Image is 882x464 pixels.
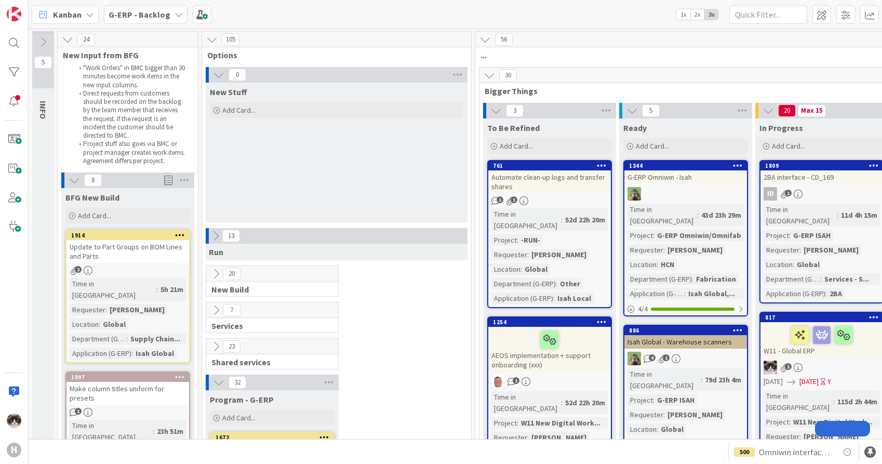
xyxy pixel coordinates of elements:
span: Omniwin interface HCN Test [759,446,833,458]
span: : [697,209,699,221]
div: Location [764,259,793,270]
div: 79d 23h 4m [702,374,744,386]
span: : [553,293,555,304]
span: : [653,394,654,406]
a: 1344G-ERP Omniwin - IsahTTTime in [GEOGRAPHIC_DATA]:43d 23h 29mProject:G-ERP Omniwin/OmnifabReque... [623,160,748,316]
b: G-ERP - Backlog [109,9,170,20]
div: 1914 [71,232,189,239]
div: [PERSON_NAME] [801,244,861,256]
span: Add Card... [78,211,111,220]
span: 1 [511,196,517,203]
span: : [684,288,686,299]
span: 24 [77,33,95,46]
div: Automate clean-up logs and transfer shares [488,170,611,193]
div: 886 [624,326,747,335]
div: Project [764,230,789,241]
span: [DATE] [764,376,783,387]
span: : [692,273,693,285]
span: : [837,209,838,221]
div: Max 15 [801,108,823,113]
div: Department (G-ERP) [70,333,126,344]
div: Department (G-ERP) [627,438,684,449]
span: 1 [663,354,670,361]
span: : [653,230,654,241]
div: 761 [493,162,611,169]
span: : [793,259,794,270]
a: 1897Make column titles uniform for presetsTime in [GEOGRAPHIC_DATA]:23h 51m [65,372,190,447]
div: [PERSON_NAME] [665,409,725,420]
div: lD [488,375,611,388]
div: TT [624,187,747,201]
span: : [833,396,835,407]
div: H [7,443,21,457]
div: W11 New Digital Work... [518,417,603,429]
span: Options [207,50,458,60]
span: : [131,348,133,359]
div: Requester [764,244,799,256]
div: Requester [627,409,663,420]
div: Time in [GEOGRAPHIC_DATA] [627,204,697,227]
span: : [561,214,563,226]
div: Isah Local [555,293,594,304]
span: To Be Refined [487,123,540,133]
div: G-ERP Omniwin/Omnifab [654,230,744,241]
div: HCN [658,259,677,270]
div: TT [624,352,747,365]
li: "Work Orders" in BMC bigger than 30 minutes become work items in the new input columns. [73,64,186,89]
div: 1897 [66,373,189,382]
span: 1x [676,9,690,20]
span: : [684,438,686,449]
span: 105 [222,33,239,46]
div: 500 [734,447,755,457]
div: Requester [491,249,527,260]
div: Global [522,263,550,275]
span: : [799,244,801,256]
div: 2BA [827,288,845,299]
div: 5h 21m [158,284,186,295]
div: 11d 4h 15m [838,209,880,221]
span: Ready [623,123,647,133]
span: 20 [778,104,796,117]
li: Project stuff also goes via BMC or project manager creates work items. Agreement differs per proj... [73,140,186,165]
div: 1897Make column titles uniform for presets [66,373,189,405]
span: : [663,244,665,256]
span: : [517,417,518,429]
div: Requester [627,244,663,256]
span: 4 [649,354,656,361]
div: Application (G-ERP) [764,288,825,299]
div: 1672 [216,434,333,441]
span: 8 [84,174,102,187]
span: : [99,319,100,330]
div: Isah Global [133,348,177,359]
div: Time in [GEOGRAPHIC_DATA] [627,368,701,391]
span: Add Card... [222,105,256,115]
span: Add Card... [500,141,533,151]
div: 23h 51m [154,426,186,437]
span: 5 [642,104,660,117]
img: TT [627,187,641,201]
div: 1914Update to Part Groups on BOM Lines and Parts [66,231,189,263]
span: Shared services [211,357,325,367]
div: Global [100,319,128,330]
span: 1 [513,377,519,384]
span: : [701,374,702,386]
span: 2 [75,266,82,273]
div: Fabrication [693,273,739,285]
div: 886Isah Global - Warehouse scanners [624,326,747,349]
span: : [517,234,518,246]
span: 7 [223,304,240,316]
div: Services - S... [822,273,872,285]
div: Time in [GEOGRAPHIC_DATA] [491,391,561,414]
div: Application (G-ERP) [491,293,553,304]
div: Time in [GEOGRAPHIC_DATA] [764,204,837,227]
div: Project [491,234,517,246]
div: Requester [70,304,105,315]
span: 2x [690,9,704,20]
span: 1 [785,190,792,196]
div: Make column titles uniform for presets [66,382,189,405]
div: Y [827,376,831,387]
div: 43d 23h 29m [699,209,744,221]
span: : [527,249,529,260]
span: : [153,426,154,437]
div: G-ERP ISAH [791,230,833,241]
